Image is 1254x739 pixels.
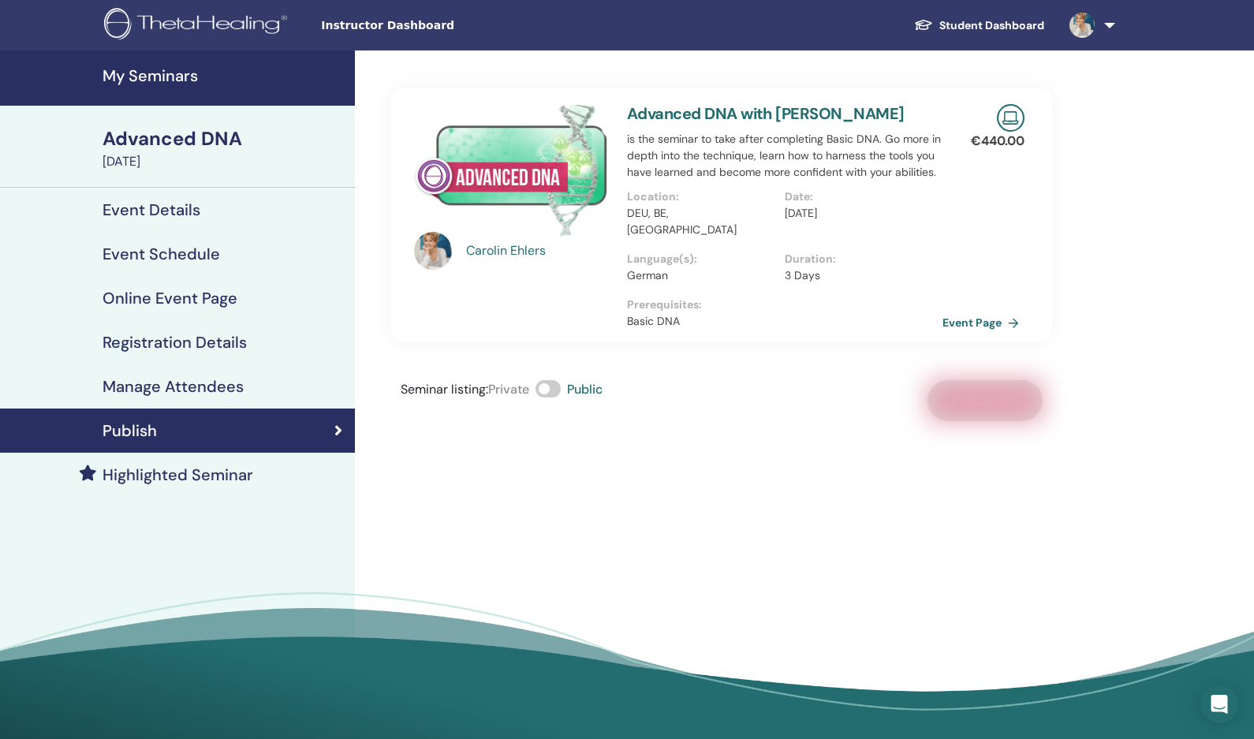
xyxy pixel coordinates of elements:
p: 3 Days [785,267,933,284]
div: Advanced DNA [103,125,345,152]
p: Location : [627,188,775,205]
p: is the seminar to take after completing Basic DNA. Go more in depth into the technique, learn how... [627,131,942,181]
h4: Registration Details [103,333,247,352]
h4: Event Details [103,200,200,219]
p: Language(s) : [627,251,775,267]
div: [DATE] [103,152,345,171]
h4: Online Event Page [103,289,237,308]
span: Public [567,381,603,397]
h4: My Seminars [103,66,345,85]
p: Date : [785,188,933,205]
p: € 440.00 [971,132,1024,151]
img: graduation-cap-white.svg [914,18,933,32]
h4: Event Schedule [103,244,220,263]
a: Student Dashboard [901,11,1057,40]
p: Prerequisites : [627,297,942,313]
img: default.jpg [414,232,452,270]
a: Advanced DNA with [PERSON_NAME] [627,103,904,124]
span: Instructor Dashboard [321,17,558,34]
a: Event Page [942,311,1025,334]
img: default.jpg [1069,13,1095,38]
img: Live Online Seminar [997,104,1024,132]
p: DEU, BE, [GEOGRAPHIC_DATA] [627,205,775,238]
p: Duration : [785,251,933,267]
div: Open Intercom Messenger [1200,685,1238,723]
span: Seminar listing : [401,381,488,397]
a: Carolin Ehlers [466,241,612,260]
span: Private [488,381,529,397]
img: Advanced DNA [414,104,608,237]
h4: Highlighted Seminar [103,465,253,484]
a: Advanced DNA[DATE] [93,125,355,171]
h4: Publish [103,421,157,440]
p: German [627,267,775,284]
p: Basic DNA [627,313,942,330]
img: logo.png [104,8,293,43]
p: [DATE] [785,205,933,222]
h4: Manage Attendees [103,377,244,396]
